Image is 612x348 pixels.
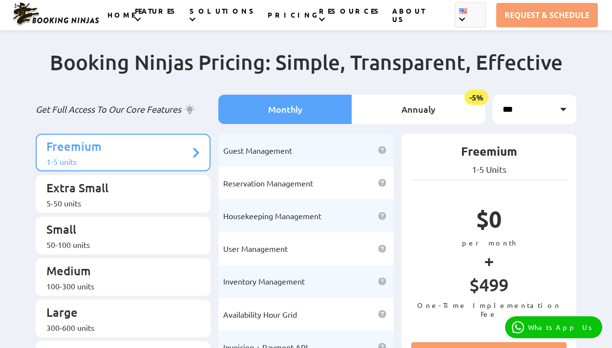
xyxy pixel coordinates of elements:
p: Small [46,222,190,240]
span: Inventory Management [223,276,305,286]
a: WhatsApp Us [505,316,602,338]
span: Guest Management [223,145,292,155]
img: help icon [378,212,386,220]
p: One-Time Implementation Fee [411,301,567,318]
p: $0 [411,205,567,238]
li: Annualy [352,95,485,124]
h2: Booking Ninjas Pricing: Simple, Transparent, Effective [36,49,577,95]
p: + [411,247,567,274]
img: help icon [378,146,386,154]
a: HOME [107,10,135,30]
img: help icon [378,310,386,318]
span: -5% [464,90,488,105]
div: 50-100 units [46,240,190,249]
span: Housekeeping Management [223,211,321,221]
span: User Management [223,244,288,253]
p: Medium [46,263,190,281]
span: Reservation Management [223,178,313,188]
p: Freemium [411,143,567,164]
li: Monthly [218,95,352,124]
p: Get Full Access To Our Core Features [36,103,211,115]
p: Freemium [46,139,190,157]
div: 100-300 units [46,281,190,291]
div: 1-5 units [46,157,190,166]
img: help icon [378,277,386,286]
span: Availability Hour Grid [223,309,297,319]
a: PRICING [268,10,319,30]
div: 300-600 units [46,323,190,332]
p: Extra Small [46,180,190,198]
p: 1-5 Units [411,164,567,175]
p: per month [411,238,567,247]
p: $499 [411,274,567,301]
img: help icon [378,179,386,187]
div: 5-50 units [46,198,190,208]
p: Large [46,305,190,323]
p: WhatsApp Us [528,323,595,331]
img: help icon [378,245,386,253]
a: ABOUT US [392,6,425,35]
